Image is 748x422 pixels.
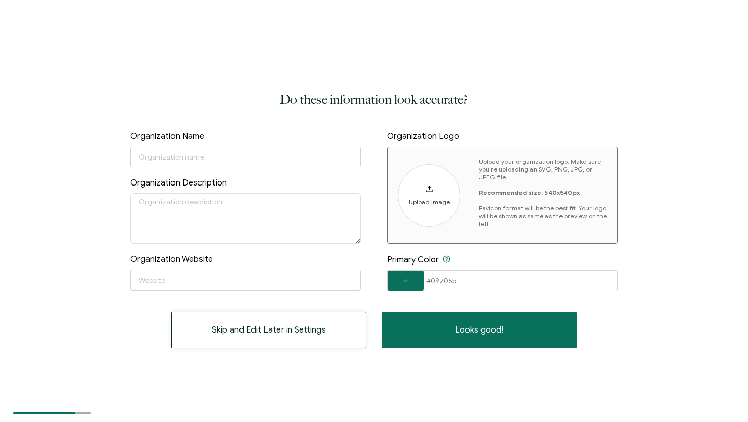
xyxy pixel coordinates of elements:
span: Primary Color [387,255,439,265]
p: Upload your organization logo. Make sure you're uploading an SVG, PNG, JPG, or JPEG file. Favicon... [479,157,607,228]
span: Looks good! [455,326,503,334]
button: Skip and Edit Later in Settings [171,312,366,348]
span: Upload Image [409,198,450,206]
span: Organization Name [130,131,204,141]
button: Looks good! [382,312,577,348]
span: Organization Description [130,178,227,188]
span: Organization Website [130,254,213,265]
input: HEX Code [387,270,618,291]
input: Website [130,270,361,291]
span: Organization Logo [387,131,459,141]
b: Recommended size: 540x540px [479,189,580,196]
h1: Do these information look accurate? [279,89,469,110]
span: Skip and Edit Later in Settings [212,326,326,334]
input: Organization name [130,147,361,167]
iframe: Chat Widget [696,372,748,422]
